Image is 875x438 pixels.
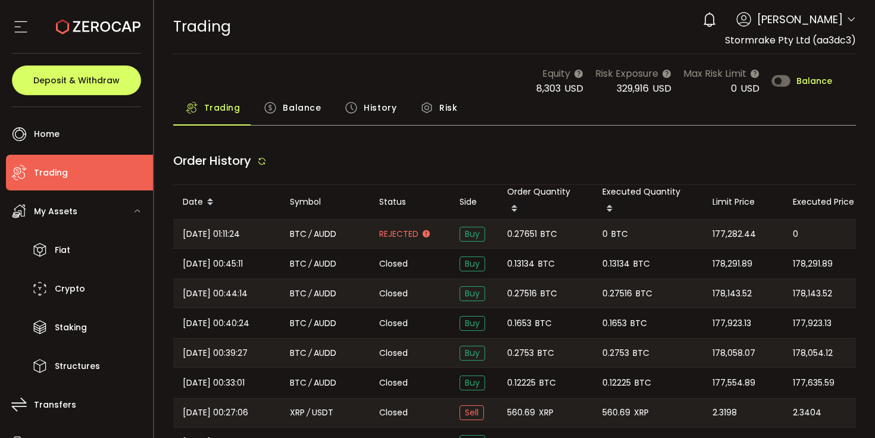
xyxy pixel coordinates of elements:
button: Deposit & Withdraw [12,65,141,95]
span: BTC [633,346,649,360]
em: / [308,376,312,390]
span: BTC [290,317,307,330]
span: Balance [796,77,832,85]
span: 0.13134 [507,257,535,271]
span: 560.69 [507,406,535,420]
iframe: Chat Widget [815,381,875,438]
span: BTC [290,346,307,360]
span: Home [34,126,60,143]
span: 2.3404 [793,406,821,420]
span: 0.13134 [602,257,630,271]
span: Closed [379,317,408,330]
span: 329,916 [617,82,649,95]
span: BTC [535,317,552,330]
span: 177,554.89 [712,376,755,390]
span: 178,291.89 [793,257,833,271]
span: Structures [55,358,100,375]
span: USDT [312,406,333,420]
span: [DATE] 00:39:27 [183,346,248,360]
span: 0.1653 [602,317,627,330]
span: BTC [290,287,307,301]
div: Date [173,192,280,212]
span: BTC [633,257,650,271]
span: BTC [636,287,652,301]
span: BTC [538,257,555,271]
span: Order History [173,152,251,169]
div: Executed Price [783,195,864,209]
div: Status [370,195,450,209]
span: Equity [542,66,570,81]
em: / [308,317,312,330]
span: BTC [630,317,647,330]
span: 178,058.07 [712,346,755,360]
span: 178,054.12 [793,346,833,360]
em: / [308,287,312,301]
span: XRP [290,406,305,420]
span: Buy [460,256,485,271]
span: 177,282.44 [712,227,756,241]
span: Fiat [55,242,70,259]
span: BTC [290,257,307,271]
em: / [308,257,312,271]
span: BTC [540,287,557,301]
span: Risk Exposure [595,66,658,81]
span: 177,923.13 [793,317,832,330]
em: / [308,227,312,241]
span: Stormrake Pty Ltd (aa3dc3) [725,33,856,47]
span: BTC [290,227,307,241]
span: AUDD [314,287,336,301]
span: Risk [439,96,457,120]
span: Buy [460,286,485,301]
span: BTC [537,346,554,360]
span: Closed [379,347,408,359]
span: Rejected [379,228,418,240]
span: 178,143.52 [712,287,752,301]
span: Closed [379,377,408,389]
span: 0.12225 [602,376,631,390]
span: AUDD [314,227,336,241]
span: Closed [379,258,408,270]
span: 0.1653 [507,317,532,330]
span: [DATE] 00:27:06 [183,406,248,420]
span: Sell [460,405,484,420]
span: Buy [460,376,485,390]
span: USD [564,82,583,95]
span: Max Risk Limit [683,66,746,81]
span: [DATE] 01:11:24 [183,227,240,241]
span: Closed [379,406,408,419]
span: AUDD [314,317,336,330]
span: 0 [793,227,798,241]
span: 0 [602,227,608,241]
span: Transfers [34,396,76,414]
span: 178,143.52 [793,287,832,301]
span: [DATE] 00:40:24 [183,317,249,330]
span: AUDD [314,346,336,360]
span: Deposit & Withdraw [33,76,120,85]
span: My Assets [34,203,77,220]
span: [DATE] 00:33:01 [183,376,245,390]
span: 178,291.89 [712,257,752,271]
span: Trading [204,96,240,120]
div: Limit Price [703,195,783,209]
span: BTC [540,227,557,241]
div: Order Quantity [498,185,593,219]
span: AUDD [314,257,336,271]
span: BTC [611,227,628,241]
span: 0.27651 [507,227,537,241]
span: Buy [460,227,485,242]
span: 560.69 [602,406,630,420]
span: BTC [290,376,307,390]
span: USD [652,82,671,95]
span: XRP [539,406,554,420]
span: 8,303 [536,82,561,95]
div: Side [450,195,498,209]
span: [PERSON_NAME] [757,11,843,27]
span: 0.27516 [507,287,537,301]
span: [DATE] 00:44:14 [183,287,248,301]
span: 2.3198 [712,406,737,420]
div: Executed Quantity [593,185,703,219]
span: 0 [731,82,737,95]
span: XRP [634,406,649,420]
span: Buy [460,346,485,361]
